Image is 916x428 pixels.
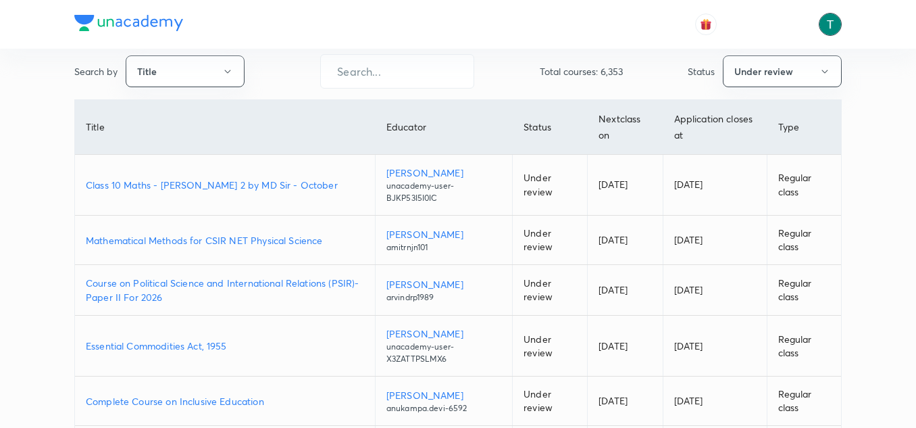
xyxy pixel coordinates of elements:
[663,216,767,265] td: [DATE]
[86,276,364,304] a: Course on Political Science and International Relations (PSIR)-Paper II For 2026
[86,339,364,353] a: Essential Commodities Act, 1955
[588,216,663,265] td: [DATE]
[700,18,712,30] img: avatar
[86,178,364,192] a: Class 10 Maths - [PERSON_NAME] 2 by MD Sir - October
[767,265,841,316] td: Regular class
[695,14,717,35] button: avatar
[663,377,767,426] td: [DATE]
[386,277,501,304] a: [PERSON_NAME]arvindrp1989
[723,55,842,87] button: Under review
[386,341,501,365] p: unacademy-user-X3ZATTPSLMX6
[513,216,588,265] td: Under review
[386,166,501,180] p: [PERSON_NAME]
[386,291,501,304] p: arvindrp1989
[386,227,501,254] a: [PERSON_NAME]amitrnjn101
[386,227,501,241] p: [PERSON_NAME]
[688,64,715,78] p: Status
[819,13,842,36] img: Tajvendra Singh
[588,100,663,155] th: Next class on
[663,100,767,155] th: Application closes at
[513,155,588,216] td: Under review
[386,327,501,341] p: [PERSON_NAME]
[663,316,767,377] td: [DATE]
[767,100,841,155] th: Type
[74,15,183,34] a: Company Logo
[767,377,841,426] td: Regular class
[386,388,501,414] a: [PERSON_NAME]anukampa.devi-6592
[375,100,512,155] th: Educator
[588,265,663,316] td: [DATE]
[588,155,663,216] td: [DATE]
[74,15,183,31] img: Company Logo
[767,155,841,216] td: Regular class
[386,327,501,365] a: [PERSON_NAME]unacademy-user-X3ZATTPSLMX6
[386,388,501,402] p: [PERSON_NAME]
[588,316,663,377] td: [DATE]
[386,180,501,204] p: unacademy-user-BJKP53I5I0IC
[386,166,501,204] a: [PERSON_NAME]unacademy-user-BJKP53I5I0IC
[513,316,588,377] td: Under review
[513,377,588,426] td: Under review
[86,233,364,247] a: Mathematical Methods for CSIR NET Physical Science
[767,216,841,265] td: Regular class
[767,316,841,377] td: Regular class
[321,54,474,89] input: Search...
[663,265,767,316] td: [DATE]
[386,241,501,254] p: amitrnjn101
[513,265,588,316] td: Under review
[513,100,588,155] th: Status
[86,394,364,408] a: Complete Course on Inclusive Education
[663,155,767,216] td: [DATE]
[588,377,663,426] td: [DATE]
[75,100,375,155] th: Title
[386,402,501,414] p: anukampa.devi-6592
[540,64,623,78] p: Total courses: 6,353
[126,55,245,87] button: Title
[74,64,118,78] p: Search by
[386,277,501,291] p: [PERSON_NAME]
